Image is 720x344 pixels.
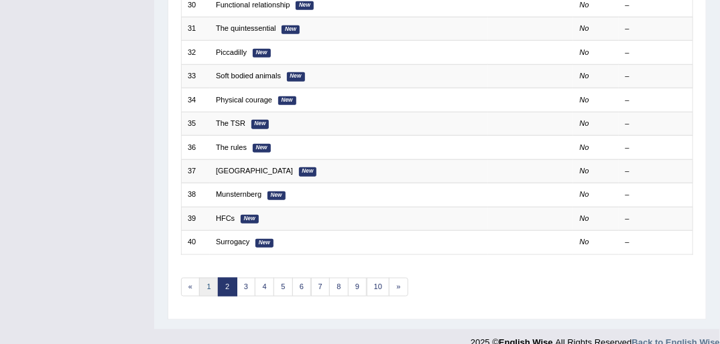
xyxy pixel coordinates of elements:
div: – [625,189,686,200]
a: « [181,278,200,296]
a: 9 [348,278,367,296]
em: No [580,48,589,56]
em: New [278,96,296,105]
td: 40 [181,231,210,254]
td: 38 [181,183,210,207]
a: Functional relationship [216,1,290,9]
td: 32 [181,41,210,64]
td: 35 [181,112,210,135]
div: – [625,213,686,224]
a: 1 [199,278,219,296]
div: – [625,95,686,106]
div: – [625,118,686,129]
a: 8 [329,278,349,296]
a: [GEOGRAPHIC_DATA] [216,167,293,175]
td: 36 [181,136,210,159]
div: – [625,48,686,58]
em: New [267,191,286,200]
em: New [251,120,269,128]
em: New [255,239,274,248]
div: – [625,23,686,34]
em: New [282,25,300,34]
em: New [253,144,271,153]
a: Munsternberg [216,190,261,198]
div: – [625,71,686,82]
a: HFCs [216,214,235,222]
td: 39 [181,207,210,230]
a: 7 [311,278,331,296]
em: No [580,1,589,9]
div: – [625,143,686,153]
em: No [580,190,589,198]
a: Piccadilly [216,48,247,56]
em: No [580,96,589,104]
a: The TSR [216,119,245,127]
a: 6 [292,278,312,296]
a: Surrogacy [216,238,249,246]
em: No [580,24,589,32]
a: Soft bodied animals [216,72,281,80]
div: – [625,237,686,248]
td: 33 [181,64,210,88]
em: No [580,167,589,175]
em: New [299,167,317,176]
td: 37 [181,159,210,183]
em: New [296,1,314,10]
em: New [241,215,259,224]
a: 5 [274,278,293,296]
em: No [580,143,589,151]
a: » [389,278,408,296]
em: No [580,119,589,127]
td: 31 [181,17,210,40]
em: No [580,214,589,222]
td: 34 [181,88,210,112]
a: The rules [216,143,247,151]
a: Physical courage [216,96,272,104]
em: No [580,72,589,80]
em: New [287,72,305,81]
div: – [625,166,686,177]
a: The quintessential [216,24,276,32]
a: 2 [218,278,237,296]
a: 4 [255,278,274,296]
em: No [580,238,589,246]
a: 3 [237,278,256,296]
a: 10 [367,278,390,296]
em: New [253,49,271,58]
